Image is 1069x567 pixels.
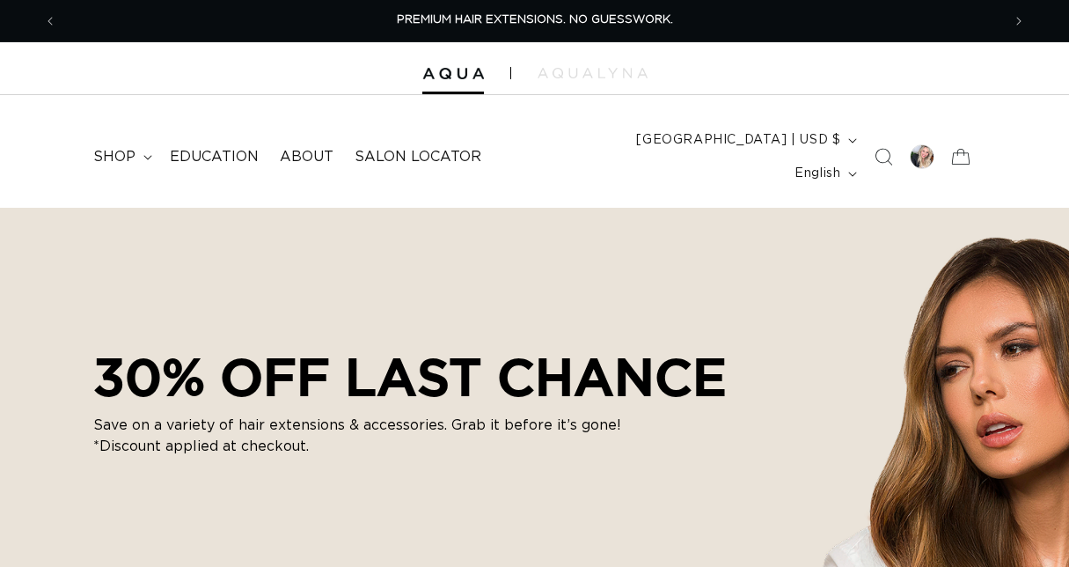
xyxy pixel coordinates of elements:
h2: 30% OFF LAST CHANCE [93,346,727,408]
summary: shop [83,137,159,177]
span: About [280,148,333,166]
button: English [784,157,864,190]
a: Salon Locator [344,137,492,177]
span: Salon Locator [355,148,481,166]
a: About [269,137,344,177]
span: shop [93,148,135,166]
span: Education [170,148,259,166]
img: aqualyna.com [538,68,648,78]
img: Aqua Hair Extensions [422,68,484,80]
summary: Search [864,137,903,176]
p: Save on a variety of hair extensions & accessories. Grab it before it’s gone! *Discount applied a... [93,415,621,457]
span: English [794,165,840,183]
a: Education [159,137,269,177]
span: PREMIUM HAIR EXTENSIONS. NO GUESSWORK. [397,14,673,26]
button: Next announcement [999,4,1038,38]
button: Previous announcement [31,4,70,38]
span: [GEOGRAPHIC_DATA] | USD $ [636,131,840,150]
button: [GEOGRAPHIC_DATA] | USD $ [626,123,864,157]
